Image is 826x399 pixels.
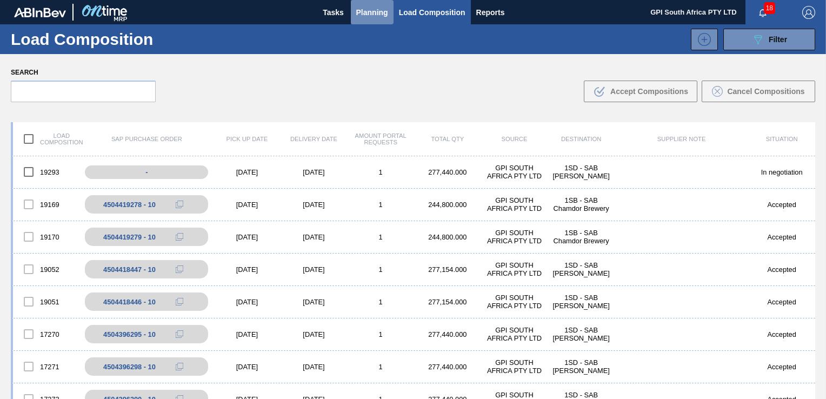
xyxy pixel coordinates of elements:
div: New Load Composition [685,29,718,50]
span: Cancel Compositions [727,87,804,96]
div: 19169 [13,193,80,216]
div: GPI SOUTH AFRICA PTY LTD [481,196,548,212]
span: Accept Compositions [610,87,688,96]
div: 1SB - SAB Chamdor Brewery [548,196,615,212]
div: [DATE] [281,201,348,209]
div: 1 [347,168,414,176]
div: Delivery Date [281,136,348,142]
div: [DATE] [214,363,281,371]
div: Copy [169,230,190,243]
div: 1 [347,363,414,371]
div: [DATE] [281,233,348,241]
div: - [85,165,208,179]
div: 277,440.000 [414,330,481,338]
div: Accepted [748,298,815,306]
div: 244,800.000 [414,201,481,209]
div: [DATE] [214,330,281,338]
span: Reports [476,6,505,19]
div: Pick up Date [214,136,281,142]
div: 1SD - SAB Rosslyn Brewery [548,358,615,375]
div: Amount Portal Requests [347,132,414,145]
div: Accepted [748,363,815,371]
div: [DATE] [214,233,281,241]
div: [DATE] [281,298,348,306]
div: 17270 [13,323,80,345]
div: Accepted [748,201,815,209]
div: 4504396298 - 10 [103,363,156,371]
div: [DATE] [281,363,348,371]
div: 1 [347,201,414,209]
div: 19170 [13,225,80,248]
div: 4504419279 - 10 [103,233,156,241]
div: 1SD - SAB Rosslyn Brewery [548,164,615,180]
button: Notifications [745,5,780,20]
div: [DATE] [281,168,348,176]
div: 277,154.000 [414,298,481,306]
div: Total Qty [414,136,481,142]
img: Logout [802,6,815,19]
div: Copy [169,198,190,211]
div: 244,800.000 [414,233,481,241]
div: 277,154.000 [414,265,481,274]
div: [DATE] [281,265,348,274]
div: 277,440.000 [414,363,481,371]
div: SAP Purchase Order [80,136,214,142]
div: [DATE] [281,330,348,338]
button: Filter [723,29,815,50]
div: GPI SOUTH AFRICA PTY LTD [481,294,548,310]
div: GPI SOUTH AFRICA PTY LTD [481,358,548,375]
div: [DATE] [214,265,281,274]
div: Supplier Note [615,136,748,142]
div: 19051 [13,290,80,313]
div: Copy [169,295,190,308]
h1: Load Composition [11,33,182,45]
div: 17271 [13,355,80,378]
span: Planning [356,6,388,19]
div: Accepted [748,265,815,274]
div: 277,440.000 [414,168,481,176]
div: 4504419278 - 10 [103,201,156,209]
div: 1 [347,298,414,306]
button: Accept Compositions [584,81,697,102]
div: 19293 [13,161,80,183]
div: In negotiation [748,168,815,176]
button: Cancel Compositions [702,81,815,102]
div: GPI SOUTH AFRICA PTY LTD [481,229,548,245]
div: GPI SOUTH AFRICA PTY LTD [481,164,548,180]
div: Source [481,136,548,142]
div: 1SB - SAB Chamdor Brewery [548,229,615,245]
div: 4504396295 - 10 [103,330,156,338]
span: Load Composition [399,6,465,19]
div: [DATE] [214,168,281,176]
div: [DATE] [214,298,281,306]
div: Copy [169,360,190,373]
div: Accepted [748,233,815,241]
div: Load composition [13,128,80,150]
div: 1SD - SAB Rosslyn Brewery [548,326,615,342]
div: 1 [347,265,414,274]
div: GPI SOUTH AFRICA PTY LTD [481,261,548,277]
div: 4504418447 - 10 [103,265,156,274]
img: TNhmsLtSVTkK8tSr43FrP2fwEKptu5GPRR3wAAAABJRU5ErkJggg== [14,8,66,17]
div: 1SD - SAB Rosslyn Brewery [548,294,615,310]
div: Destination [548,136,615,142]
div: Accepted [748,330,815,338]
div: 19052 [13,258,80,281]
div: [DATE] [214,201,281,209]
span: 18 [764,2,775,14]
div: 1SD - SAB Rosslyn Brewery [548,261,615,277]
span: Filter [769,35,787,44]
div: Copy [169,328,190,341]
div: 1 [347,233,414,241]
label: Search [11,65,156,81]
div: Copy [169,263,190,276]
div: 4504418446 - 10 [103,298,156,306]
div: 1 [347,330,414,338]
div: GPI SOUTH AFRICA PTY LTD [481,326,548,342]
div: Situation [748,136,815,142]
span: Tasks [322,6,345,19]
